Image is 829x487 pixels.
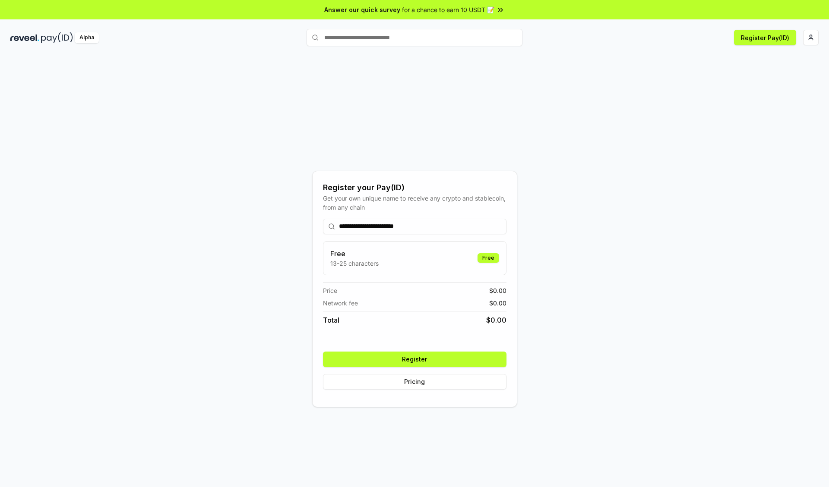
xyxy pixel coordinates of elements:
[324,5,400,14] span: Answer our quick survey
[41,32,73,43] img: pay_id
[323,286,337,295] span: Price
[75,32,99,43] div: Alpha
[323,298,358,308] span: Network fee
[489,286,506,295] span: $ 0.00
[734,30,796,45] button: Register Pay(ID)
[323,315,339,325] span: Total
[323,374,506,390] button: Pricing
[323,182,506,194] div: Register your Pay(ID)
[323,194,506,212] div: Get your own unique name to receive any crypto and stablecoin, from any chain
[402,5,494,14] span: for a chance to earn 10 USDT 📝
[478,253,499,263] div: Free
[330,248,379,259] h3: Free
[330,259,379,268] p: 13-25 characters
[323,352,506,367] button: Register
[10,32,39,43] img: reveel_dark
[486,315,506,325] span: $ 0.00
[489,298,506,308] span: $ 0.00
